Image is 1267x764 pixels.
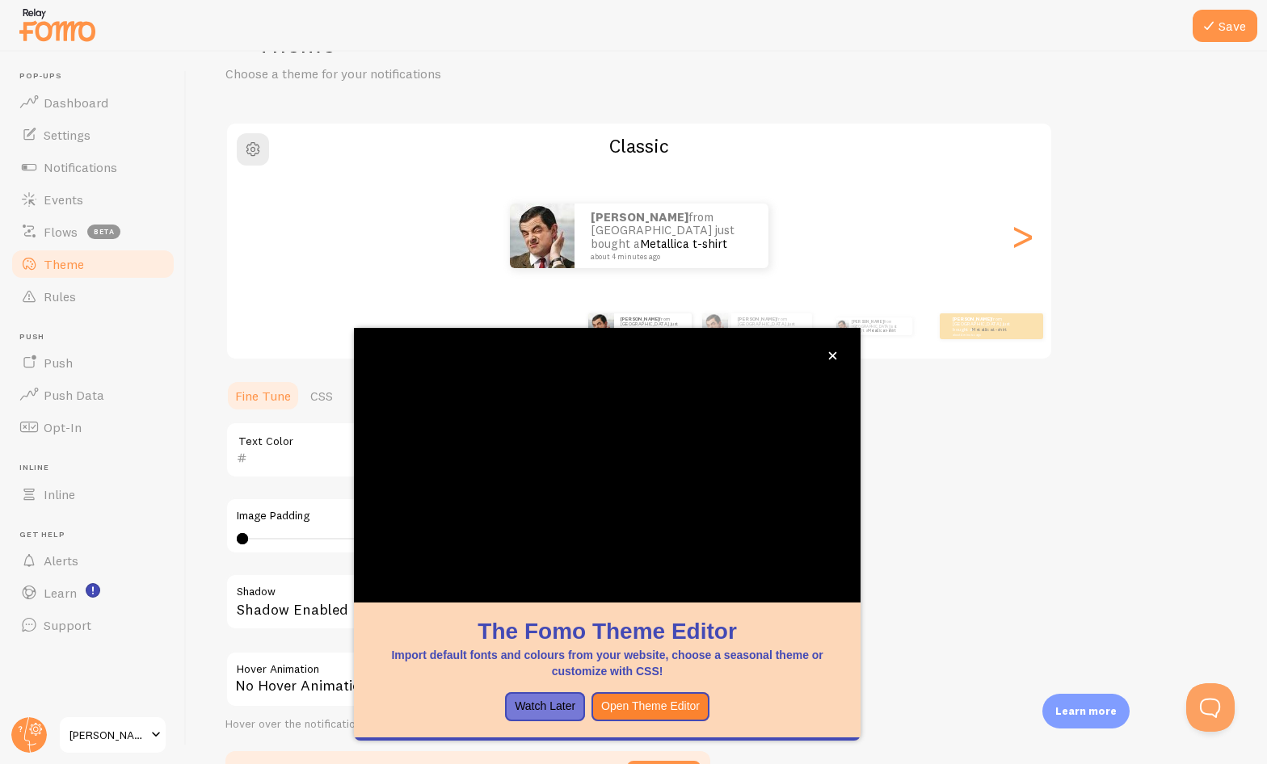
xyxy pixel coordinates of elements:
p: from [GEOGRAPHIC_DATA] just bought a [738,316,806,336]
img: Fomo [588,313,614,339]
a: Metallica t-shirt [972,326,1007,333]
p: from [GEOGRAPHIC_DATA] just bought a [852,317,906,335]
a: Theme [10,248,176,280]
span: Push [19,332,176,342]
a: Flows beta [10,216,176,248]
small: about 4 minutes ago [591,253,747,261]
a: Support [10,609,176,641]
span: Flows [44,224,78,240]
button: Open Theme Editor [591,692,709,721]
strong: [PERSON_NAME] [621,316,659,322]
span: Settings [44,127,90,143]
p: Choose a theme for your notifications [225,65,613,83]
small: about 4 minutes ago [953,333,1016,336]
span: [PERSON_NAME] [69,725,146,745]
h2: Classic [227,133,1051,158]
p: from [GEOGRAPHIC_DATA] just bought a [591,211,752,261]
p: Import default fonts and colours from your website, choose a seasonal theme or customize with CSS! [373,647,841,679]
a: Rules [10,280,176,313]
a: Push [10,346,176,379]
a: Push Data [10,379,176,411]
a: [PERSON_NAME] [58,716,167,754]
div: The Fomo Theme EditorImport default fonts and colours from your website, choose a seasonal theme ... [354,328,861,741]
a: Alerts [10,544,176,577]
label: Image Padding [237,509,699,523]
span: Push Data [44,387,104,403]
span: Support [44,617,91,633]
span: Opt-In [44,419,82,435]
span: Alerts [44,552,78,569]
a: Fine Tune [225,380,301,412]
a: CSS [301,380,343,412]
a: Events [10,183,176,216]
strong: [PERSON_NAME] [852,319,884,324]
span: Get Help [19,530,176,540]
div: No Hover Animation [225,651,710,707]
div: Shadow Enabled [225,573,710,632]
span: Push [44,355,73,371]
p: from [GEOGRAPHIC_DATA] just bought a [953,316,1017,336]
div: Next slide [1012,178,1032,294]
img: fomo-relay-logo-orange.svg [17,4,98,45]
span: Rules [44,288,76,304]
span: Theme [44,256,84,272]
a: Opt-In [10,411,176,443]
div: Learn more [1042,694,1130,728]
a: Settings [10,119,176,151]
a: Metallica t-shirt [640,326,675,333]
p: from [GEOGRAPHIC_DATA] just bought a [621,316,685,336]
svg: <p>Watch New Feature Tutorials!</p> [86,583,100,598]
img: Fomo [836,320,848,333]
button: Watch Later [505,692,585,721]
a: Learn [10,577,176,609]
span: Learn [44,585,77,601]
img: Fomo [702,313,728,339]
iframe: Help Scout Beacon - Open [1186,683,1235,732]
a: Inline [10,478,176,510]
a: Notifications [10,151,176,183]
img: Fomo [510,204,575,268]
span: Pop-ups [19,71,176,82]
span: Notifications [44,159,117,175]
h1: The Fomo Theme Editor [373,615,841,647]
a: Metallica t-shirt [640,236,727,251]
strong: [PERSON_NAME] [738,316,777,322]
a: Metallica t-shirt [757,326,792,333]
span: Events [44,191,83,208]
span: Inline [19,463,176,473]
span: beta [87,225,120,239]
strong: [PERSON_NAME] [953,316,991,322]
p: Learn more [1055,703,1117,719]
a: Dashboard [10,86,176,119]
span: Inline [44,486,75,502]
strong: [PERSON_NAME] [591,209,688,225]
span: Dashboard [44,94,108,111]
div: Hover over the notification for preview [225,717,710,732]
a: Metallica t-shirt [868,328,895,333]
button: close, [824,347,841,364]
